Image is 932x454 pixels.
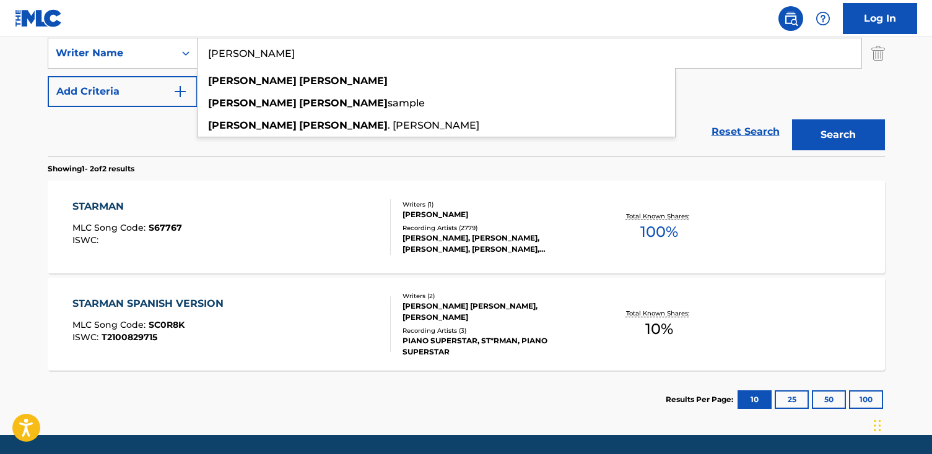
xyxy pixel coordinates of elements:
[783,11,798,26] img: search
[56,46,167,61] div: Writer Name
[403,291,590,301] div: Writers ( 2 )
[48,181,885,273] a: STARMANMLC Song Code:S67767ISWC:Writers (1)[PERSON_NAME]Recording Artists (2779)[PERSON_NAME], [P...
[849,390,883,409] button: 100
[403,223,590,233] div: Recording Artists ( 2779 )
[640,221,678,243] span: 100 %
[173,84,188,99] img: 9d2ae6d4665cec9f34b9.svg
[72,332,102,343] span: ISWC :
[778,6,803,31] a: Public Search
[403,209,590,220] div: [PERSON_NAME]
[149,319,185,330] span: SC0R8K
[738,390,772,409] button: 10
[403,233,590,255] div: [PERSON_NAME], [PERSON_NAME], [PERSON_NAME], [PERSON_NAME], [PERSON_NAME], [PERSON_NAME], [PERSON...
[388,97,425,109] span: sample
[403,335,590,358] div: PIANO SUPERSTAR, ST*RMAN, PIANO SUPERSTAR
[208,119,297,131] strong: [PERSON_NAME]
[403,326,590,335] div: Recording Artists ( 3 )
[812,390,846,409] button: 50
[72,222,149,233] span: MLC Song Code :
[72,319,149,330] span: MLC Song Code :
[811,6,835,31] div: Help
[299,97,388,109] strong: [PERSON_NAME]
[816,11,830,26] img: help
[403,200,590,209] div: Writers ( 1 )
[208,97,297,109] strong: [PERSON_NAME]
[388,119,479,131] span: . [PERSON_NAME]
[645,318,673,340] span: 10 %
[48,278,885,370] a: STARMAN SPANISH VERSIONMLC Song Code:SC0R8KISWC:T2100829715Writers (2)[PERSON_NAME] [PERSON_NAME]...
[208,75,297,87] strong: [PERSON_NAME]
[149,222,182,233] span: S67767
[775,390,809,409] button: 25
[403,301,590,323] div: [PERSON_NAME] [PERSON_NAME], [PERSON_NAME]
[871,38,885,69] img: Delete Criterion
[72,234,102,246] span: ISWC :
[299,75,388,87] strong: [PERSON_NAME]
[299,119,388,131] strong: [PERSON_NAME]
[48,163,134,174] p: Showing 1 - 2 of 2 results
[15,9,63,27] img: MLC Logo
[72,199,182,214] div: STARMAN
[843,3,917,34] a: Log In
[72,296,230,311] div: STARMAN SPANISH VERSION
[626,309,692,318] p: Total Known Shares:
[626,212,692,221] p: Total Known Shares:
[666,394,736,405] p: Results Per Page:
[792,119,885,150] button: Search
[102,332,157,343] span: T2100829715
[870,395,932,454] iframe: Chat Widget
[705,118,786,145] a: Reset Search
[874,407,881,444] div: Drag
[48,76,198,107] button: Add Criteria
